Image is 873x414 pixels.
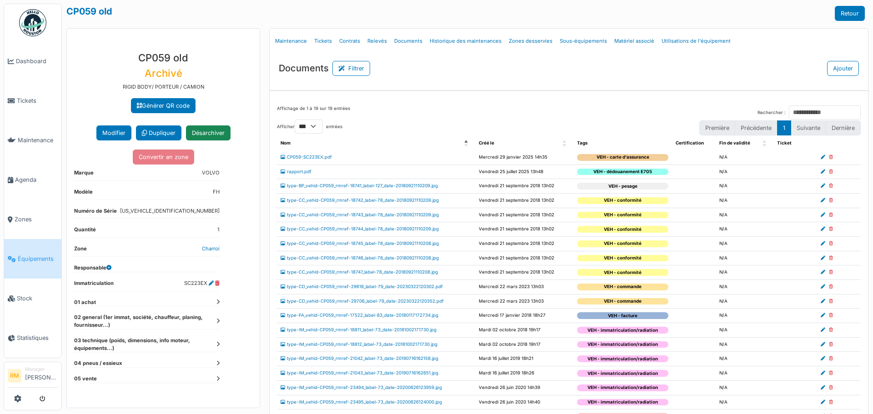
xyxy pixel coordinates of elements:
h3: Documents [279,63,329,74]
td: Mardi 02 octobre 2018 19h17 [475,323,573,338]
span: Certification [676,140,704,145]
li: RM [8,369,21,383]
a: type-IM_vehid-CP059_rmref-21042_label-73_date-20190716162158.jpg [281,356,438,361]
button: Modifier [96,125,131,140]
a: Désarchiver [186,125,231,140]
span: Agenda [15,175,58,184]
td: N/A [716,265,773,280]
div: VEH - facture [577,312,668,319]
a: Documents [391,30,426,52]
td: Vendredi 21 septembre 2018 13h02 [475,179,573,194]
td: N/A [716,179,773,194]
dd: VOLVO [202,169,220,177]
a: type-CC_vehid-CP059_rmref-18744_label-78_date-20180921110209.jpg [281,226,439,231]
div: VEH - carte d'assurance [577,154,668,161]
div: VEH - conformité [577,212,668,219]
dt: 04 pneus / essieux [74,359,220,367]
img: Badge_color-CXgf-gQk.svg [19,9,46,36]
td: Mercredi 22 mars 2023 13h03 [475,294,573,309]
div: VEH - pesage [577,183,668,190]
a: type-IM_vehid-CP059_rmref-18812_label-73_date-20181002171730.jpg [281,342,437,347]
span: Statistiques [17,334,58,342]
td: N/A [716,323,773,338]
a: type-CC_vehid-CP059_rmref-18746_label-78_date-20180921110208.jpg [281,255,439,260]
dt: Zone [74,245,87,256]
div: VEH - conformité [577,197,668,204]
a: RM Manager[PERSON_NAME] [8,366,58,388]
span: Stock [17,294,58,303]
button: 1 [777,120,791,135]
span: Créé le: Activate to sort [562,136,568,150]
td: Vendredi 26 juin 2020 14h40 [475,395,573,409]
td: N/A [716,309,773,323]
td: N/A [716,193,773,208]
a: type-CC_vehid-CP059_rmref-18742_label-78_date-20180921110209.jpg [281,198,439,203]
a: type-CC_vehid-CP059_rmref-18743_label-78_date-20180921110209.jpg [281,212,439,217]
dd: SC223EX [184,279,220,287]
a: Tickets [4,81,61,120]
div: Affichage de 1 à 19 sur 19 entrées [277,105,350,120]
span: Tickets [17,96,58,105]
div: VEH - immatriculation/radiation [577,370,668,377]
td: Vendredi 26 juin 2020 14h39 [475,380,573,395]
td: N/A [716,236,773,251]
span: Nom: Activate to invert sorting [464,136,470,150]
td: Vendredi 21 septembre 2018 13h02 [475,251,573,265]
td: N/A [716,366,773,381]
td: Vendredi 25 juillet 2025 13h48 [475,165,573,179]
td: N/A [716,294,773,309]
a: Utilisations de l'équipement [658,30,734,52]
a: Dupliquer [136,125,181,140]
div: VEH - immatriculation/radiation [577,341,668,348]
a: Générer QR code [131,98,196,113]
button: Ajouter [827,61,859,76]
h3: CP059 old [74,52,252,64]
a: type-BP_vehid-CP059_rmref-18741_label-127_date-20180921110209.jpg [281,183,438,188]
dt: Marque [74,169,94,180]
a: CP059-SC223EX.pdf [281,155,332,160]
label: Afficher entrées [277,120,342,134]
a: Contrats [336,30,364,52]
td: Vendredi 21 septembre 2018 13h02 [475,222,573,237]
td: Vendredi 21 septembre 2018 13h02 [475,193,573,208]
h3: Archivé [74,67,252,79]
div: VEH - immatriculation/radiation [577,399,668,406]
dt: Responsable [74,264,111,272]
a: Sous-équipements [556,30,611,52]
nav: pagination [699,120,861,135]
div: VEH - commande [577,298,668,305]
dt: Immatriculation [74,279,114,291]
button: Filtrer [332,61,370,76]
a: CP059 old [66,6,112,17]
td: Mercredi 29 janvier 2025 14h35 [475,150,573,165]
div: VEH - dédouanement E705 [577,169,668,175]
td: N/A [716,380,773,395]
li: [PERSON_NAME] [25,366,58,385]
td: N/A [716,208,773,222]
div: Manager [25,366,58,373]
dt: 01 achat [74,299,220,306]
a: Matériel associé [611,30,658,52]
td: N/A [716,352,773,366]
a: type-IM_vehid-CP059_rmref-23494_label-73_date-20200626123959.jpg [281,385,442,390]
span: Dashboard [16,57,58,65]
dt: 03 technique (poids, dimensions, info moteur, équipements...) [74,337,220,352]
span: Équipements [18,254,58,263]
a: type-IM_vehid-CP059_rmref-18811_label-73_date-20181002171730.jpg [281,327,436,332]
td: Mardi 16 juillet 2019 18h21 [475,352,573,366]
a: Agenda [4,160,61,200]
td: Mercredi 22 mars 2023 13h03 [475,280,573,294]
span: Maintenance [18,136,58,145]
a: type-FA_vehid-CP059_rmref-17522_label-83_date-20180117172734.jpg [281,313,438,318]
a: Maintenance [4,120,61,160]
select: Afficherentrées [295,120,323,134]
div: VEH - immatriculation/radiation [577,384,668,391]
td: Vendredi 21 septembre 2018 13h02 [475,236,573,251]
dt: 02 general (1er immat, société, chauffeur, planing, fournisseur...) [74,314,220,329]
div: VEH - conformité [577,255,668,262]
td: N/A [716,337,773,352]
td: Vendredi 21 septembre 2018 13h02 [475,265,573,280]
dt: 05 vente [74,375,220,383]
span: Ticket [777,140,792,145]
div: VEH - immatriculation/radiation [577,327,668,334]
